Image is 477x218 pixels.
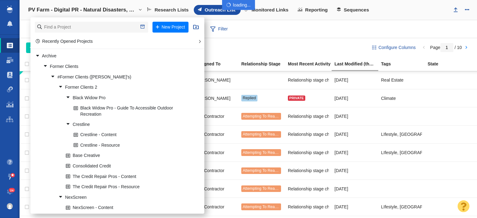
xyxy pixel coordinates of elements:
[49,72,192,82] a: #Former Clients ([PERSON_NAME]'s)
[36,39,93,44] a: Recently Opened Projects
[152,22,189,33] button: New Project
[35,22,148,33] input: Find a Project
[34,51,192,61] a: Archive
[64,151,192,161] a: Base Creative
[64,182,192,192] a: The Credit Repair Pros - Resource
[72,104,192,119] a: Black Widow Pro - Guide To Accessible Outdoor Recreation
[64,203,192,213] a: NexScreen - Content
[57,193,192,202] a: NexScreen
[64,161,192,171] a: Consolidated Credit
[72,140,192,150] a: Crestline - Resource
[64,120,192,129] a: Crestline
[64,172,192,181] a: The Credit Repair Pros - Content
[42,62,192,71] a: Former Clients
[57,83,192,92] a: Former Clients 2
[64,93,192,103] a: Black Widow Pro
[72,130,192,140] a: Crestline - Content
